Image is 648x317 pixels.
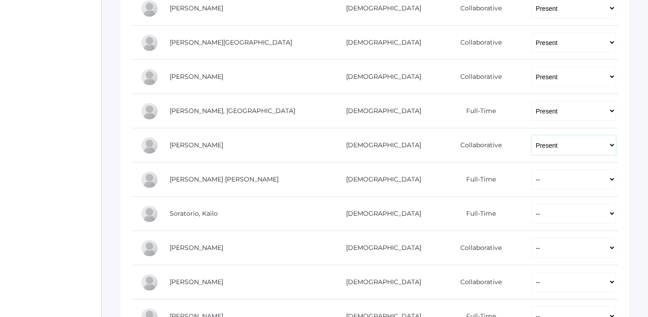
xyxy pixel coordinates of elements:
a: [PERSON_NAME] [170,141,223,149]
td: Collaborative [433,26,522,60]
div: Kailo Soratorio [140,205,158,223]
td: [DEMOGRAPHIC_DATA] [328,94,433,128]
td: [DEMOGRAPHIC_DATA] [328,128,433,163]
td: [DEMOGRAPHIC_DATA] [328,197,433,231]
td: [DEMOGRAPHIC_DATA] [328,163,433,197]
a: [PERSON_NAME] [170,278,223,286]
td: Full-Time [433,163,522,197]
a: [PERSON_NAME] [PERSON_NAME] [170,175,279,183]
div: Cole McCollum [140,68,158,86]
td: [DEMOGRAPHIC_DATA] [328,231,433,265]
a: [PERSON_NAME] [170,244,223,252]
div: Hadley Sponseller [140,239,158,257]
div: Siena Mikhail [140,102,158,120]
td: Full-Time [433,94,522,128]
div: Vincent Scrudato [140,136,158,154]
a: [PERSON_NAME], [GEOGRAPHIC_DATA] [170,107,295,115]
td: [DEMOGRAPHIC_DATA] [328,60,433,94]
td: Collaborative [433,60,522,94]
a: [PERSON_NAME] [170,4,223,12]
a: [PERSON_NAME][GEOGRAPHIC_DATA] [170,38,292,46]
a: [PERSON_NAME] [170,72,223,81]
div: Savannah Maurer [140,34,158,52]
td: Collaborative [433,265,522,299]
td: [DEMOGRAPHIC_DATA] [328,265,433,299]
td: Full-Time [433,197,522,231]
div: Ian Serafini Pozzi [140,171,158,189]
td: [DEMOGRAPHIC_DATA] [328,26,433,60]
a: Soratorio, Kailo [170,209,218,217]
td: Collaborative [433,231,522,265]
td: Collaborative [433,128,522,163]
div: Maxwell Tourje [140,273,158,291]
